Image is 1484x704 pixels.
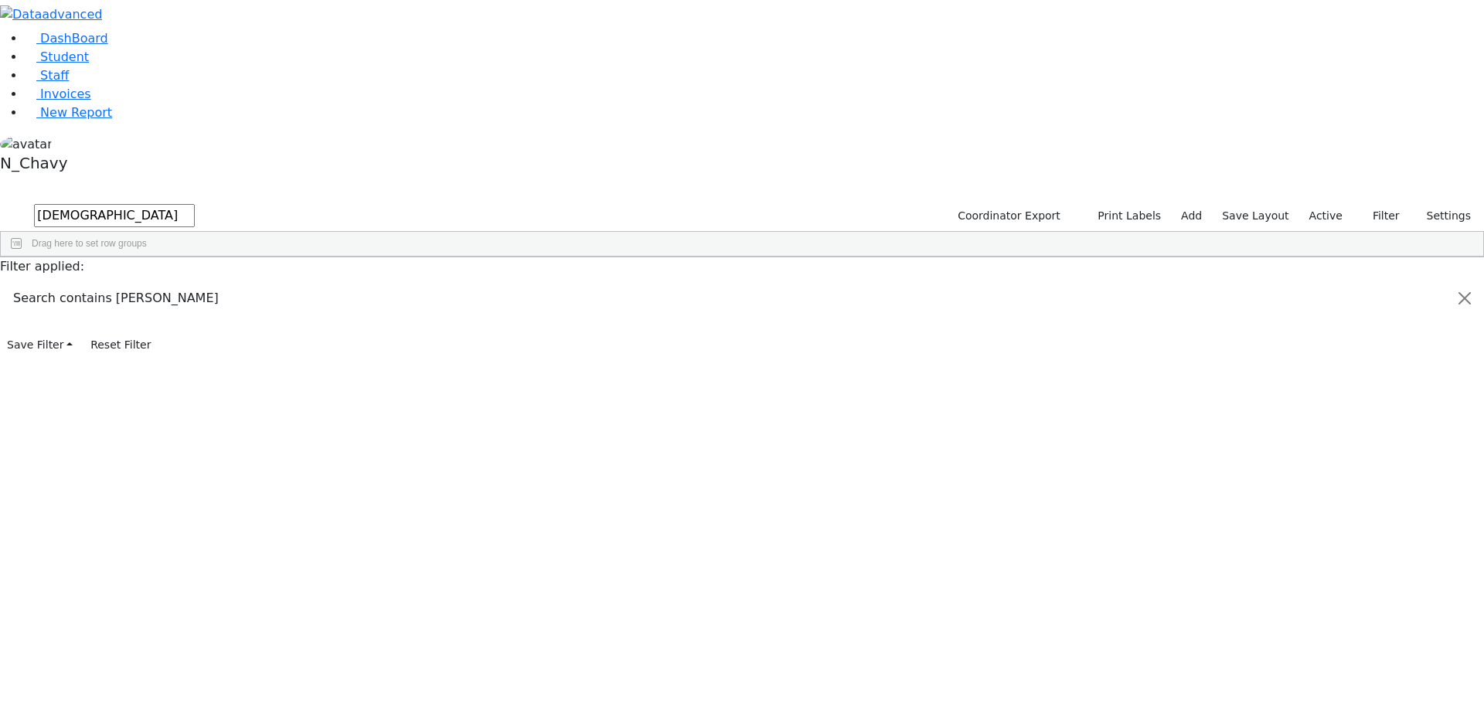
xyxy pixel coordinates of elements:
button: Close [1446,277,1483,320]
label: Active [1302,204,1350,228]
a: New Report [25,105,112,120]
span: Invoices [40,87,91,101]
a: Staff [25,68,69,83]
a: Student [25,49,89,64]
a: Invoices [25,87,91,101]
input: Search [34,204,195,227]
span: Drag here to set row groups [32,238,147,249]
button: Coordinator Export [948,204,1067,228]
span: Student [40,49,89,64]
a: Add [1174,204,1209,228]
a: DashBoard [25,31,108,46]
span: New Report [40,105,112,120]
button: Save Layout [1215,204,1295,228]
button: Filter [1353,204,1407,228]
span: DashBoard [40,31,108,46]
span: Staff [40,68,69,83]
button: Settings [1407,204,1478,228]
button: Print Labels [1080,204,1168,228]
button: Reset Filter [83,333,158,357]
